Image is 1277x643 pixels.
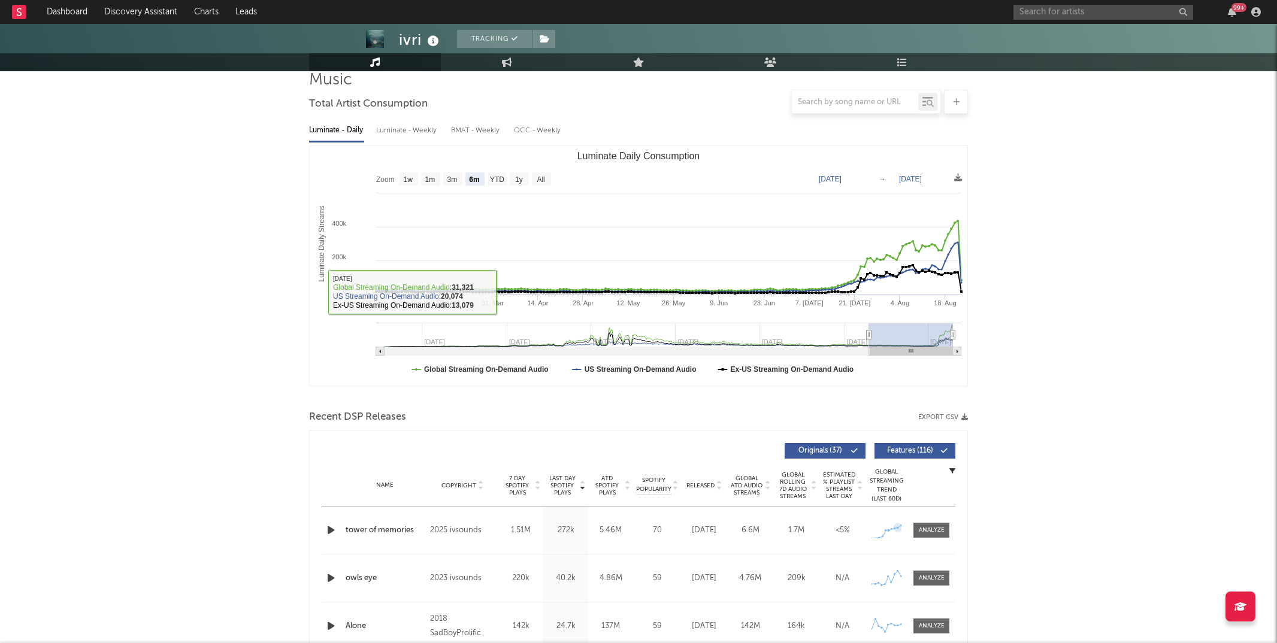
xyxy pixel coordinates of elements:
[730,620,770,632] div: 142M
[776,524,816,536] div: 1.7M
[882,447,937,454] span: Features ( 116 )
[776,620,816,632] div: 164k
[731,365,854,374] text: Ex-US Streaming On-Demand Audio
[730,572,770,584] div: 4.76M
[309,410,406,424] span: Recent DSP Releases
[546,620,585,632] div: 24.7k
[822,620,863,632] div: N/A
[376,120,439,141] div: Luminate - Weekly
[501,524,540,536] div: 1.51M
[425,175,435,184] text: 1m
[501,620,540,632] div: 142k
[776,471,809,500] span: Global Rolling 7D Audio Streams
[490,175,504,184] text: YTD
[451,120,502,141] div: BMAT - Weekly
[934,299,956,307] text: 18. Aug
[776,572,816,584] div: 209k
[482,299,504,307] text: 31. Mar
[839,299,870,307] text: 21. [DATE]
[795,299,824,307] text: 7. [DATE]
[457,30,532,48] button: Tracking
[436,299,459,307] text: 17. Mar
[792,447,848,454] span: Originals ( 37 )
[393,299,412,307] text: 3. Mar
[343,287,346,294] text: 0
[874,443,955,459] button: Features(116)
[317,205,326,281] text: Luminate Daily Streams
[662,299,686,307] text: 26. May
[822,572,863,584] div: N/A
[430,571,495,586] div: 2023 ivsounds
[1013,5,1193,20] input: Search for artists
[684,572,724,584] div: [DATE]
[730,524,770,536] div: 6.6M
[309,73,352,87] span: Music
[404,175,413,184] text: 1w
[710,299,728,307] text: 9. Jun
[822,471,855,500] span: Estimated % Playlist Streams Last Day
[310,146,967,386] svg: Luminate Daily Consumption
[501,475,533,496] span: 7 Day Spotify Plays
[591,572,630,584] div: 4.86M
[730,475,763,496] span: Global ATD Audio Streams
[1231,3,1246,12] div: 99 +
[537,175,544,184] text: All
[546,572,585,584] div: 40.2k
[376,175,395,184] text: Zoom
[899,175,922,183] text: [DATE]
[819,175,842,183] text: [DATE]
[399,30,442,50] div: ivri
[636,476,671,494] span: Spotify Popularity
[636,572,678,584] div: 59
[332,253,346,260] text: 200k
[792,98,918,107] input: Search by song name or URL
[424,365,549,374] text: Global Streaming On-Demand Audio
[636,524,678,536] div: 70
[346,572,424,584] a: owls eye
[514,120,562,141] div: OCC - Weekly
[430,523,495,538] div: 2025 ivsounds
[684,524,724,536] div: [DATE]
[1228,7,1236,17] button: 99+
[346,524,424,536] a: tower of memories
[822,524,863,536] div: <5%
[918,414,968,421] button: Export CSV
[686,482,715,489] span: Released
[879,175,886,183] text: →
[591,475,623,496] span: ATD Spotify Plays
[585,365,697,374] text: US Streaming On-Demand Audio
[447,175,458,184] text: 3m
[573,299,594,307] text: 28. Apr
[591,620,630,632] div: 137M
[869,468,904,504] div: Global Streaming Trend (Last 60D)
[430,612,495,641] div: 2018 SadBoyProlific
[591,524,630,536] div: 5.46M
[309,120,364,141] div: Luminate - Daily
[546,524,585,536] div: 272k
[546,475,578,496] span: Last Day Spotify Plays
[785,443,866,459] button: Originals(37)
[636,620,678,632] div: 59
[469,175,479,184] text: 6m
[501,572,540,584] div: 220k
[346,620,424,632] a: Alone
[616,299,640,307] text: 12. May
[684,620,724,632] div: [DATE]
[754,299,775,307] text: 23. Jun
[332,220,346,227] text: 400k
[346,481,424,490] div: Name
[527,299,548,307] text: 14. Apr
[515,175,523,184] text: 1y
[891,299,909,307] text: 4. Aug
[441,482,476,489] span: Copyright
[577,151,700,161] text: Luminate Daily Consumption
